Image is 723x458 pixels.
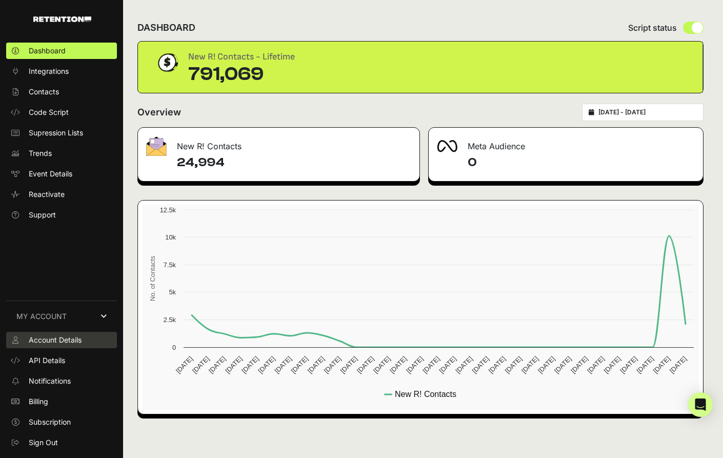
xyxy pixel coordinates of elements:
text: New R! Contacts [395,390,456,399]
img: dollar-coin-05c43ed7efb7bc0c12610022525b4bbbb207c7efeef5aecc26f025e68dcafac9.png [154,50,180,75]
span: Subscription [29,417,71,427]
text: [DATE] [256,355,276,375]
h4: 24,994 [177,154,411,171]
span: Supression Lists [29,128,83,138]
a: API Details [6,352,117,369]
text: [DATE] [355,355,375,375]
a: Account Details [6,332,117,348]
text: [DATE] [207,355,227,375]
span: Reactivate [29,189,65,200]
h2: Overview [137,105,181,120]
text: [DATE] [191,355,211,375]
text: [DATE] [372,355,392,375]
span: Event Details [29,169,72,179]
text: [DATE] [602,355,622,375]
a: Sign Out [6,434,117,451]
span: Contacts [29,87,59,97]
a: Integrations [6,63,117,79]
h4: 0 [468,154,695,171]
text: 12.5k [160,206,176,214]
span: Notifications [29,376,71,386]
span: Sign Out [29,437,58,448]
text: [DATE] [471,355,491,375]
text: 7.5k [164,261,176,269]
text: [DATE] [240,355,260,375]
span: Dashboard [29,46,66,56]
a: MY ACCOUNT [6,301,117,332]
a: Contacts [6,84,117,100]
div: Meta Audience [429,128,703,158]
h2: DASHBOARD [137,21,195,35]
text: [DATE] [635,355,655,375]
text: [DATE] [224,355,244,375]
a: Support [6,207,117,223]
text: 5k [169,288,176,296]
span: Support [29,210,56,220]
a: Notifications [6,373,117,389]
text: [DATE] [504,355,524,375]
div: Open Intercom Messenger [688,392,713,417]
div: New R! Contacts [138,128,419,158]
text: [DATE] [339,355,359,375]
span: Script status [628,22,677,34]
span: MY ACCOUNT [16,311,67,322]
text: [DATE] [388,355,408,375]
text: [DATE] [405,355,425,375]
a: Code Script [6,104,117,121]
text: [DATE] [652,355,672,375]
span: Integrations [29,66,69,76]
text: [DATE] [290,355,310,375]
a: Event Details [6,166,117,182]
div: 791,069 [188,64,295,85]
text: [DATE] [323,355,343,375]
span: API Details [29,355,65,366]
text: [DATE] [553,355,573,375]
text: [DATE] [437,355,457,375]
a: Reactivate [6,186,117,203]
a: Trends [6,145,117,162]
text: [DATE] [421,355,441,375]
text: 0 [172,344,176,351]
text: [DATE] [619,355,639,375]
a: Billing [6,393,117,410]
a: Supression Lists [6,125,117,141]
span: Code Script [29,107,69,117]
text: [DATE] [668,355,688,375]
text: 10k [165,233,176,241]
a: Dashboard [6,43,117,59]
span: Billing [29,396,48,407]
text: [DATE] [586,355,606,375]
text: [DATE] [569,355,589,375]
text: [DATE] [454,355,474,375]
a: Subscription [6,414,117,430]
text: [DATE] [306,355,326,375]
span: Trends [29,148,52,158]
img: fa-envelope-19ae18322b30453b285274b1b8af3d052b27d846a4fbe8435d1a52b978f639a2.png [146,136,167,156]
text: 2.5k [164,316,176,324]
img: fa-meta-2f981b61bb99beabf952f7030308934f19ce035c18b003e963880cc3fabeebb7.png [437,140,457,152]
text: [DATE] [174,355,194,375]
img: Retention.com [33,16,91,22]
div: New R! Contacts - Lifetime [188,50,295,64]
text: No. of Contacts [149,256,156,301]
span: Account Details [29,335,82,345]
text: [DATE] [536,355,556,375]
text: [DATE] [273,355,293,375]
text: [DATE] [520,355,540,375]
text: [DATE] [487,355,507,375]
